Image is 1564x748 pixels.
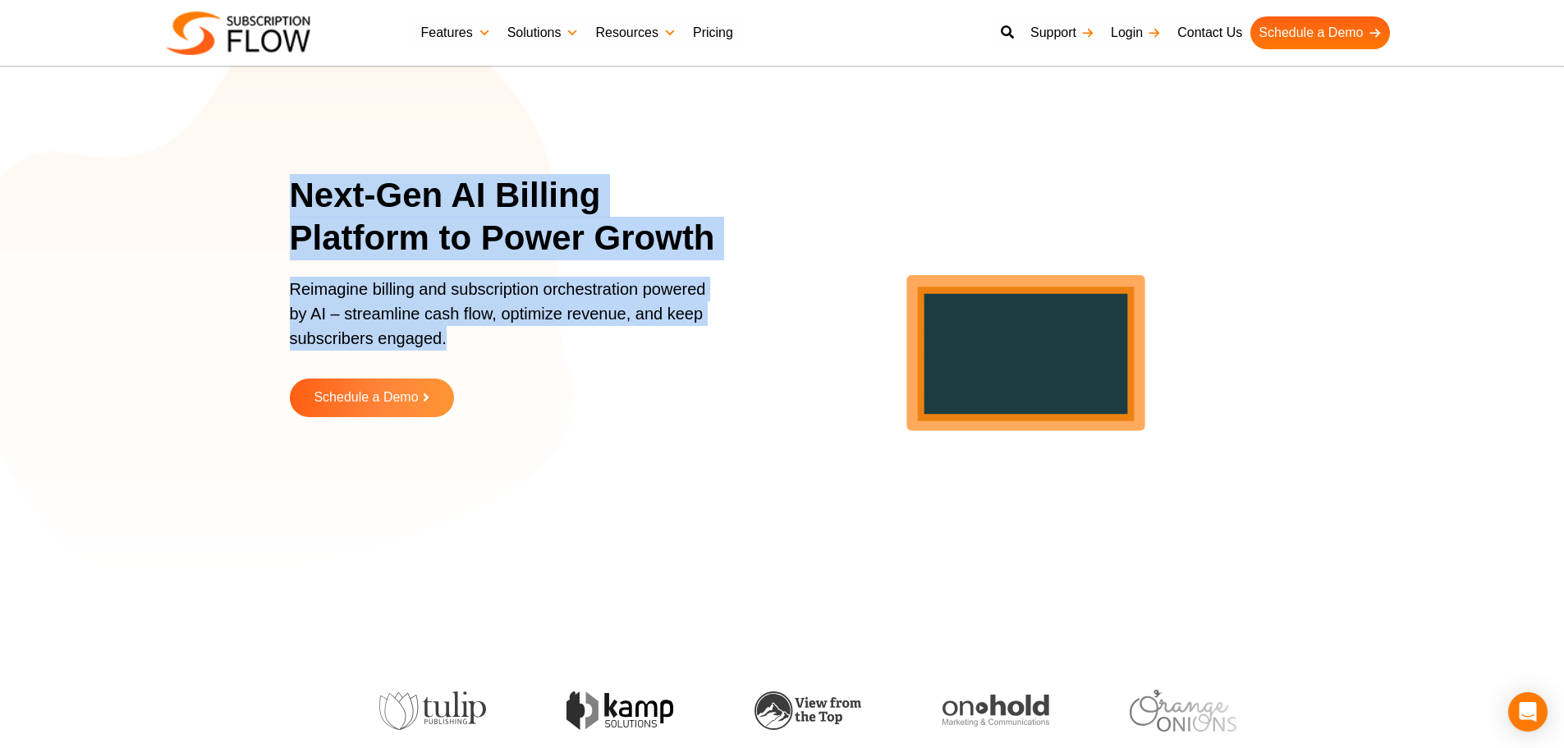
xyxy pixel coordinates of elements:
img: view-from-the-top [754,691,861,730]
a: Pricing [685,16,741,49]
a: Solutions [499,16,588,49]
img: Subscriptionflow [167,11,310,55]
a: Schedule a Demo [1250,16,1389,49]
a: Resources [587,16,684,49]
img: tulip-publishing [379,691,486,731]
h1: Next-Gen AI Billing Platform to Power Growth [290,174,737,260]
a: Support [1022,16,1103,49]
a: Contact Us [1169,16,1250,49]
a: Login [1103,16,1169,49]
a: Schedule a Demo [290,379,454,417]
img: kamp-solution [566,691,673,730]
img: onhold-marketing [943,695,1049,727]
span: Schedule a Demo [314,391,418,405]
p: Reimagine billing and subscription orchestration powered by AI – streamline cash flow, optimize r... [290,277,717,367]
a: Features [413,16,499,49]
img: orange-onions [1130,690,1236,732]
div: Open Intercom Messenger [1508,692,1548,732]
